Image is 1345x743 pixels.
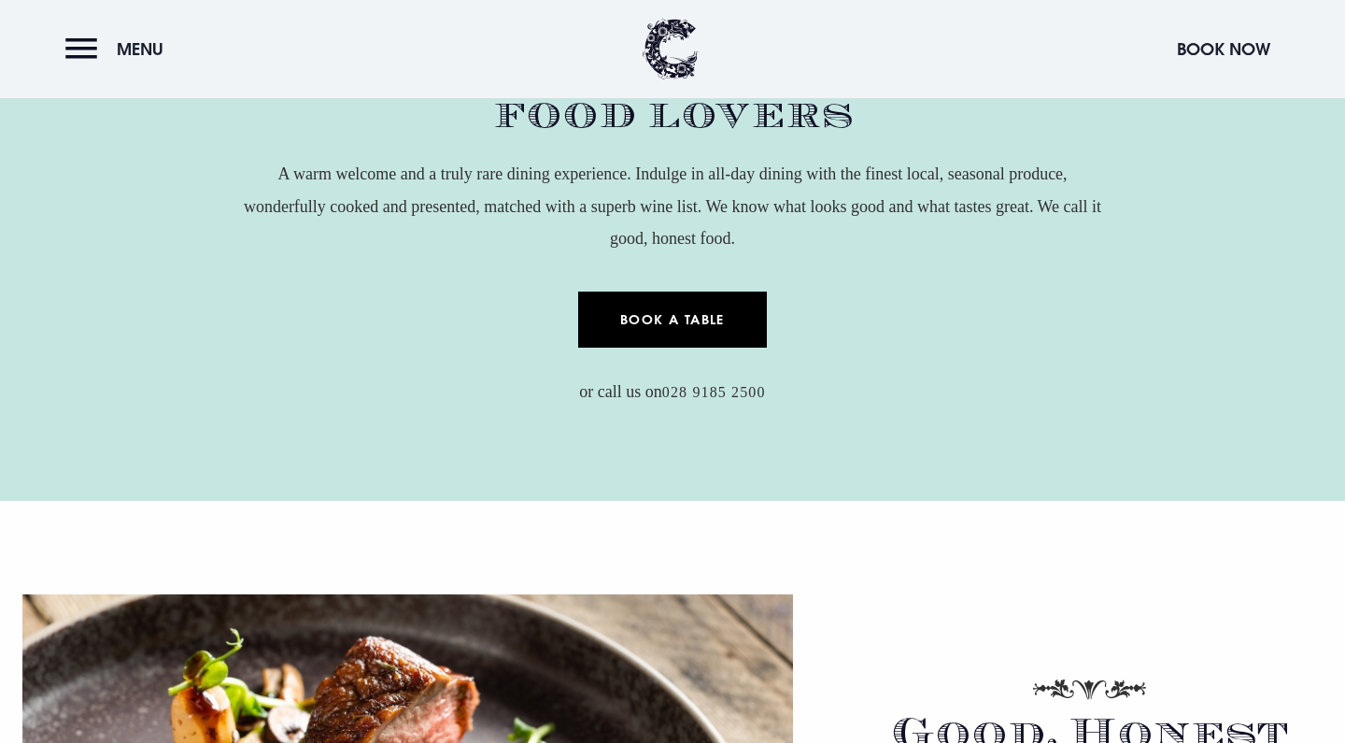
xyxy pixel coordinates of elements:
[243,158,1102,254] p: A warm welcome and a truly rare dining experience. Indulge in all-day dining with the finest loca...
[1168,29,1280,69] button: Book Now
[65,29,173,69] button: Menu
[578,292,768,348] a: Book a Table
[662,384,766,402] a: 028 9185 2500
[643,19,699,79] img: Clandeboye Lodge
[117,38,163,60] span: Menu
[243,376,1102,407] p: or call us on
